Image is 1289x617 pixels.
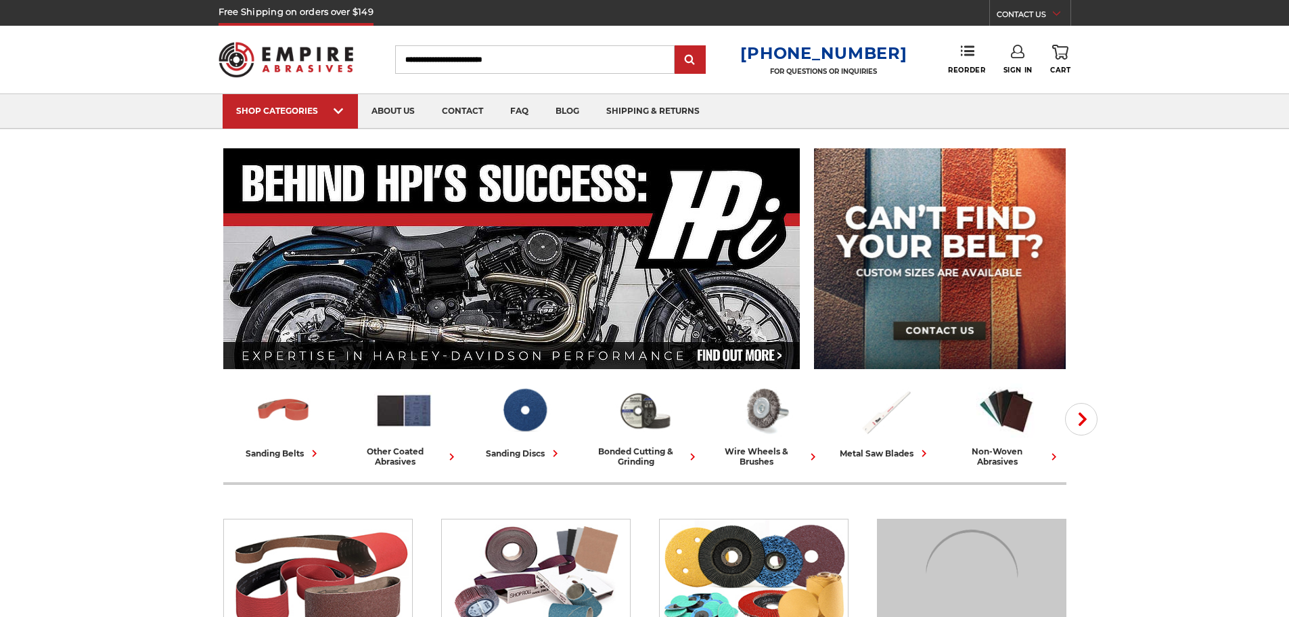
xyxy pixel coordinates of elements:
[470,381,579,461] a: sanding discs
[951,381,1061,467] a: non-woven abrasives
[948,66,985,75] span: Reorder
[486,446,562,461] div: sanding discs
[349,381,459,467] a: other coated abrasives
[1050,45,1070,75] a: Cart
[236,106,344,116] div: SHOP CATEGORIES
[840,446,931,461] div: metal saw blades
[374,381,434,440] img: Other Coated Abrasives
[593,94,713,129] a: shipping & returns
[254,381,313,440] img: Sanding Belts
[831,381,941,461] a: metal saw blades
[856,381,915,440] img: Metal Saw Blades
[677,47,704,74] input: Submit
[710,446,820,467] div: wire wheels & brushes
[246,446,321,461] div: sanding belts
[349,446,459,467] div: other coated abrasives
[428,94,497,129] a: contact
[219,33,354,86] img: Empire Abrasives
[615,381,675,440] img: Bonded Cutting & Grinding
[497,94,542,129] a: faq
[736,381,795,440] img: Wire Wheels & Brushes
[740,67,907,76] p: FOR QUESTIONS OR INQUIRIES
[976,381,1036,440] img: Non-woven Abrasives
[590,446,700,467] div: bonded cutting & grinding
[542,94,593,129] a: blog
[590,381,700,467] a: bonded cutting & grinding
[710,381,820,467] a: wire wheels & brushes
[1003,66,1033,75] span: Sign In
[358,94,428,129] a: about us
[948,45,985,74] a: Reorder
[997,7,1070,26] a: CONTACT US
[1065,403,1098,435] button: Next
[1050,66,1070,75] span: Cart
[223,148,800,369] img: Banner for an interview featuring Horsepower Inc who makes Harley performance upgrades featured o...
[951,446,1061,467] div: non-woven abrasives
[740,43,907,63] a: [PHONE_NUMBER]
[814,148,1066,369] img: promo banner for custom belts.
[229,381,338,461] a: sanding belts
[495,381,554,440] img: Sanding Discs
